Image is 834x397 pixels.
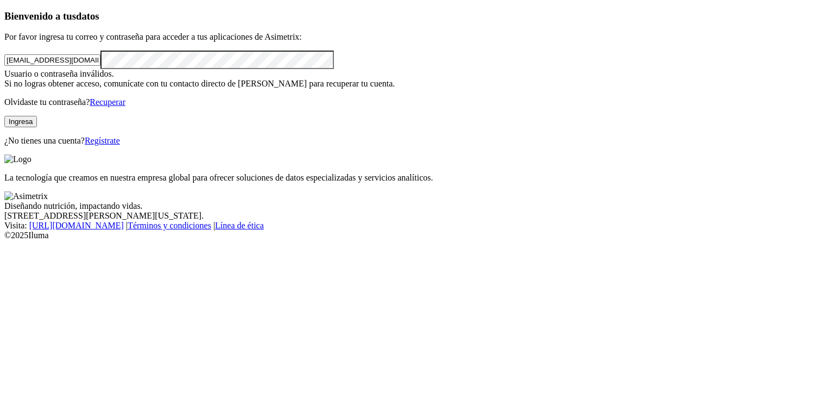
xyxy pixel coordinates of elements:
[4,136,830,146] p: ¿No tienes una cuenta?
[4,32,830,42] p: Por favor ingresa tu correo y contraseña para acceder a tus aplicaciones de Asimetrix:
[4,201,830,211] div: Diseñando nutrición, impactando vidas.
[128,221,211,230] a: Términos y condiciones
[4,221,830,231] div: Visita : | |
[76,10,99,22] span: datos
[215,221,264,230] a: Línea de ética
[90,97,125,107] a: Recuperar
[4,10,830,22] h3: Bienvenido a tus
[4,154,31,164] img: Logo
[85,136,120,145] a: Regístrate
[4,97,830,107] p: Olvidaste tu contraseña?
[4,54,100,66] input: Tu correo
[4,191,48,201] img: Asimetrix
[4,69,830,89] div: Usuario o contraseña inválidos. Si no logras obtener acceso, comunícate con tu contacto directo d...
[4,173,830,183] p: La tecnología que creamos en nuestra empresa global para ofrecer soluciones de datos especializad...
[4,116,37,127] button: Ingresa
[4,211,830,221] div: [STREET_ADDRESS][PERSON_NAME][US_STATE].
[29,221,124,230] a: [URL][DOMAIN_NAME]
[4,231,830,240] div: © 2025 Iluma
